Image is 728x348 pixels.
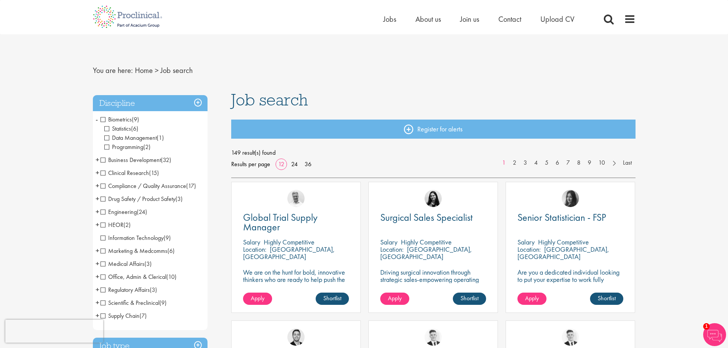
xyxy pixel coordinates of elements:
span: (3) [144,260,152,268]
p: [GEOGRAPHIC_DATA], [GEOGRAPHIC_DATA] [243,245,335,261]
a: Senior Statistician - FSP [517,213,623,222]
span: Job search [231,89,308,110]
span: + [96,167,99,178]
span: Medical Affairs [101,260,152,268]
span: (6) [131,125,138,133]
span: Regulatory Affairs [101,286,150,294]
a: 36 [302,160,314,168]
span: Surgical Sales Specialist [380,211,473,224]
span: You are here: [93,65,133,75]
a: Surgical Sales Specialist [380,213,486,222]
span: Biometrics [101,115,132,123]
span: (6) [167,247,175,255]
img: Nicolas Daniel [562,329,579,346]
span: HEOR [101,221,131,229]
p: Highly Competitive [264,238,315,246]
img: Indre Stankeviciute [425,190,442,207]
span: (3) [150,286,157,294]
a: Apply [380,293,409,305]
a: 1 [498,159,509,167]
div: Discipline [93,95,208,112]
a: Shortlist [316,293,349,305]
p: [GEOGRAPHIC_DATA], [GEOGRAPHIC_DATA] [517,245,609,261]
span: Marketing & Medcomms [101,247,167,255]
a: 12 [276,160,287,168]
img: Nicolas Daniel [425,329,442,346]
span: (2) [143,143,151,151]
span: Information Technology [101,234,164,242]
span: Apply [525,294,539,302]
span: Apply [388,294,402,302]
p: Highly Competitive [538,238,589,246]
span: Supply Chain [101,312,147,320]
p: Driving surgical innovation through strategic sales-empowering operating rooms with cutting-edge ... [380,269,486,298]
span: Location: [517,245,541,254]
span: Supply Chain [101,312,139,320]
p: [GEOGRAPHIC_DATA], [GEOGRAPHIC_DATA] [380,245,472,261]
a: Upload CV [540,14,574,24]
span: (9) [132,115,139,123]
img: Joshua Bye [287,190,305,207]
a: Apply [517,293,546,305]
a: About us [415,14,441,24]
span: Marketing & Medcomms [101,247,175,255]
span: (1) [157,134,164,142]
span: (9) [159,299,167,307]
a: 24 [289,160,300,168]
span: Scientific & Preclinical [101,299,159,307]
span: Senior Statistician - FSP [517,211,606,224]
a: Global Trial Supply Manager [243,213,349,232]
span: Location: [380,245,404,254]
span: Regulatory Affairs [101,286,157,294]
span: (32) [161,156,171,164]
a: Contact [498,14,521,24]
span: + [96,245,99,256]
a: Register for alerts [231,120,636,139]
span: (10) [166,273,177,281]
span: + [96,297,99,308]
span: (3) [175,195,183,203]
span: Business Development [101,156,161,164]
span: Drug Safety / Product Safety [101,195,175,203]
span: Compliance / Quality Assurance [101,182,186,190]
a: Jobs [383,14,396,24]
a: Heidi Hennigan [562,190,579,207]
span: Salary [380,238,397,246]
span: Engineering [101,208,147,216]
iframe: reCAPTCHA [5,320,103,343]
span: Medical Affairs [101,260,144,268]
span: Join us [460,14,479,24]
span: + [96,193,99,204]
a: 5 [541,159,552,167]
a: Shortlist [590,293,623,305]
span: + [96,271,99,282]
span: Job search [161,65,193,75]
span: Clinical Research [101,169,149,177]
span: > [155,65,159,75]
span: Data Management [104,134,164,142]
span: Clinical Research [101,169,159,177]
span: Programming [104,143,151,151]
span: Information Technology [101,234,171,242]
span: Apply [251,294,264,302]
img: Chatbot [703,323,726,346]
a: Last [619,159,636,167]
a: 10 [595,159,609,167]
img: Parker Jensen [287,329,305,346]
a: 3 [520,159,531,167]
span: Results per page [231,159,270,170]
span: Programming [104,143,143,151]
span: + [96,206,99,217]
span: (15) [149,169,159,177]
span: (2) [123,221,131,229]
span: + [96,310,99,321]
a: 7 [563,159,574,167]
span: Biometrics [101,115,139,123]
